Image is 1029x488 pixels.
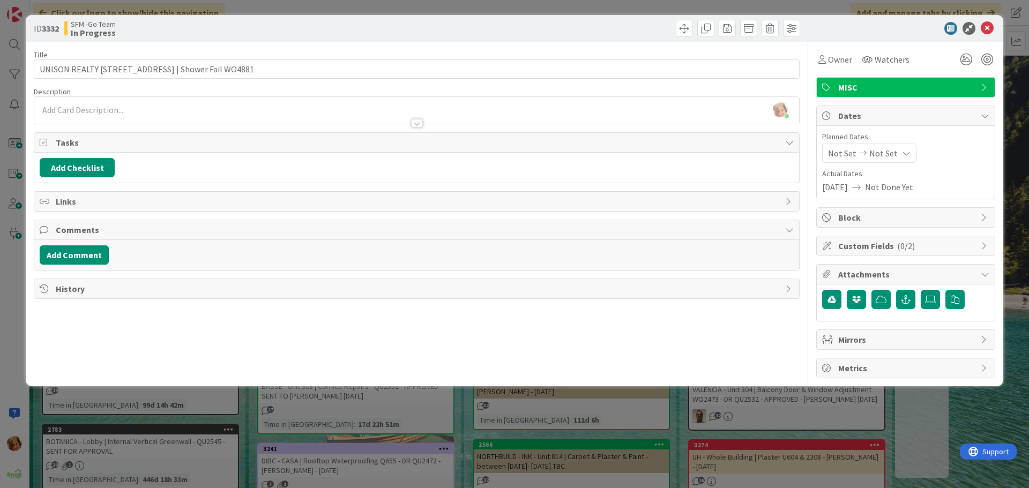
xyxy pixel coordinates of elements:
span: History [56,282,780,295]
span: Description [34,87,71,96]
span: Not Done Yet [865,181,913,193]
span: MISC [838,81,975,94]
span: Mirrors [838,333,975,346]
span: Comments [56,223,780,236]
input: type card name here... [34,59,800,79]
button: Add Comment [40,245,109,265]
span: [DATE] [822,181,848,193]
span: Links [56,195,780,208]
b: In Progress [71,28,116,37]
img: KiSwxcFcLogleto2b8SsqFMDUcOqpmCz.jpg [773,102,788,117]
span: Block [838,211,975,224]
span: Tasks [56,136,780,149]
span: Support [23,2,49,14]
span: Actual Dates [822,168,989,179]
span: SFM -Go Team [71,20,116,28]
span: Planned Dates [822,131,989,142]
button: Add Checklist [40,158,115,177]
span: Custom Fields [838,239,975,252]
span: Metrics [838,362,975,374]
span: Attachments [838,268,975,281]
label: Title [34,50,48,59]
b: 3332 [42,23,59,34]
span: Watchers [875,53,909,66]
span: ( 0/2 ) [897,241,915,251]
span: Not Set [828,147,856,160]
span: ID [34,22,59,35]
span: Not Set [869,147,898,160]
span: Owner [828,53,852,66]
span: Dates [838,109,975,122]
